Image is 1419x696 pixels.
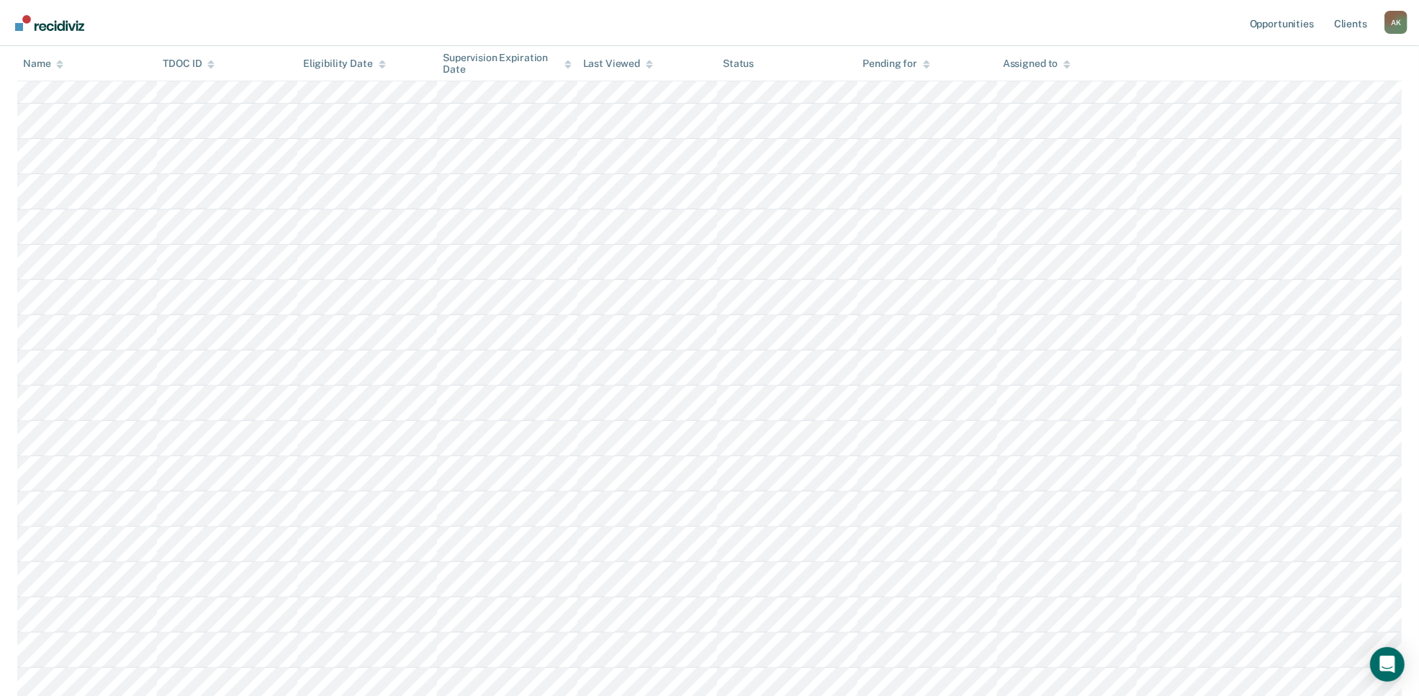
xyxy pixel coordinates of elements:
div: Last Viewed [583,58,653,70]
div: Status [723,58,754,70]
div: Pending for [863,58,930,70]
div: Open Intercom Messenger [1370,647,1405,682]
div: TDOC ID [163,58,215,70]
div: Assigned to [1003,58,1071,70]
div: A K [1384,11,1407,34]
div: Supervision Expiration Date [443,51,571,76]
button: Profile dropdown button [1384,11,1407,34]
div: Eligibility Date [303,58,386,70]
div: Name [23,58,63,70]
img: Recidiviz [15,15,84,31]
